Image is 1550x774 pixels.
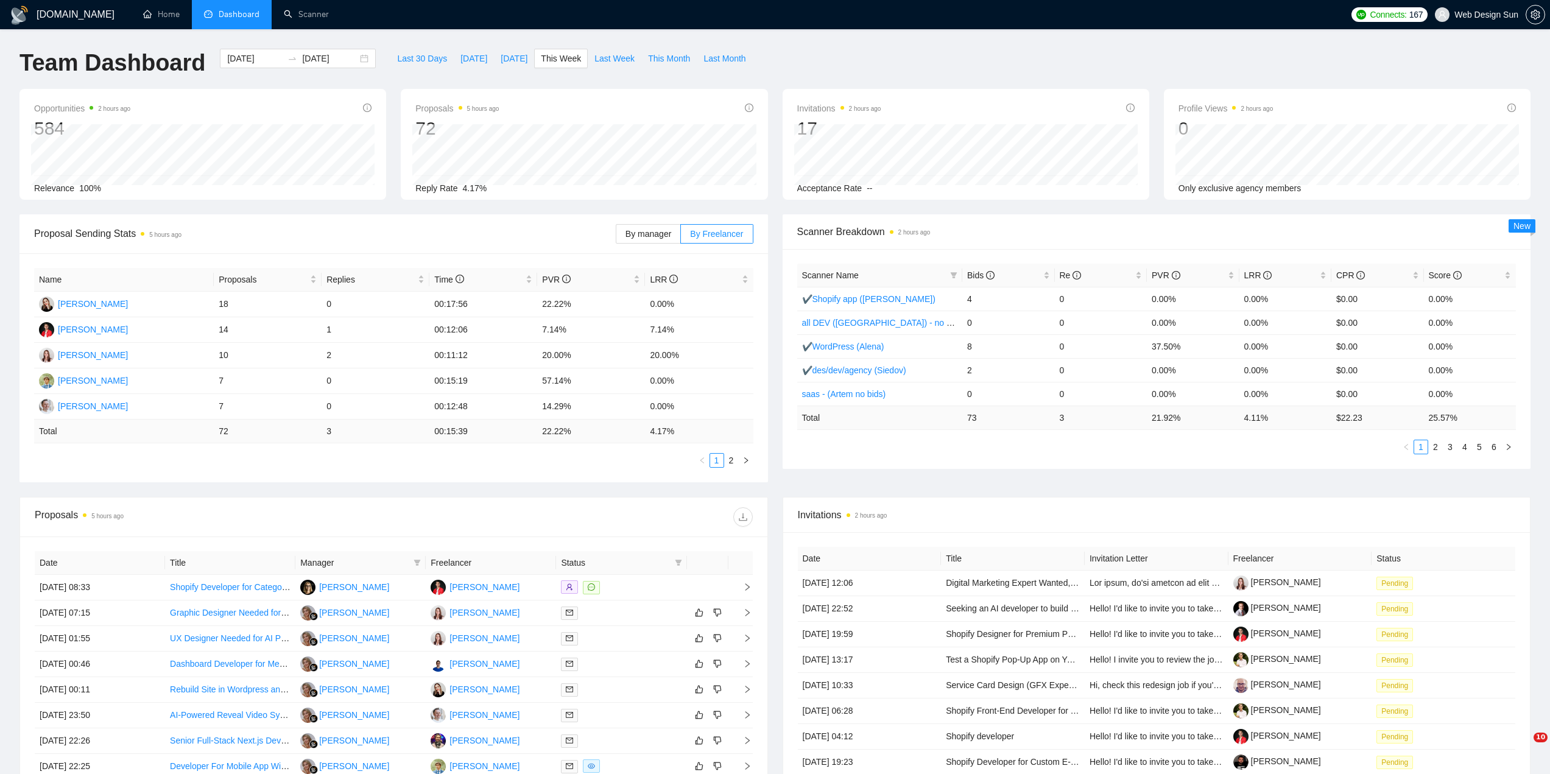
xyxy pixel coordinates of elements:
[300,735,389,745] a: MC[PERSON_NAME]
[946,655,1120,664] a: Test a Shopify Pop-Up App on Your Live Store
[1443,440,1457,454] li: 3
[710,631,725,646] button: dislike
[1376,653,1413,667] span: Pending
[566,635,573,642] span: mail
[309,612,318,621] img: gigradar-bm.png
[725,454,738,467] a: 2
[449,708,520,722] div: [PERSON_NAME]
[449,759,520,773] div: [PERSON_NAME]
[1233,654,1321,664] a: [PERSON_NAME]
[363,104,372,112] span: info-circle
[1172,271,1180,280] span: info-circle
[1060,270,1082,280] span: Re
[170,761,422,771] a: Developer For Mobile App With 180 & 360 VR Viewer Functionality
[713,761,722,771] span: dislike
[534,49,588,68] button: This Week
[802,342,884,351] a: ✔WordPress (Alena)
[713,659,722,669] span: dislike
[429,292,537,317] td: 00:17:56
[319,632,389,645] div: [PERSON_NAME]
[948,266,960,284] span: filter
[460,52,487,65] span: [DATE]
[1526,10,1545,19] a: setting
[1487,440,1501,454] li: 6
[411,554,423,572] span: filter
[300,607,389,617] a: MC[PERSON_NAME]
[739,453,753,468] li: Next Page
[170,736,390,745] a: Senior Full-Stack Next.js Developer with SaaS Experience
[287,54,297,63] span: swap-right
[1403,443,1410,451] span: left
[39,401,128,410] a: IS[PERSON_NAME]
[170,582,429,592] a: Shopify Developer for Category Landing Pages and Dynamic Pricing
[1376,706,1418,716] a: Pending
[967,270,995,280] span: Bids
[566,762,573,770] span: mail
[300,582,389,591] a: NR[PERSON_NAME]
[170,633,301,643] a: UX Designer Needed for AI Project
[692,708,706,722] button: like
[1370,8,1406,21] span: Connects:
[149,231,181,238] time: 5 hours ago
[1409,8,1423,21] span: 167
[431,633,520,642] a: JP[PERSON_NAME]
[1472,440,1487,454] li: 5
[695,684,703,694] span: like
[319,734,389,747] div: [PERSON_NAME]
[390,49,454,68] button: Last 30 Days
[1376,629,1418,639] a: Pending
[309,740,318,748] img: gigradar-bm.png
[946,629,1192,639] a: Shopify Designer for Premium Pet Wellness & Supplement Brand
[10,5,29,25] img: logo
[431,761,520,770] a: IT[PERSON_NAME]
[566,609,573,616] span: mail
[1457,440,1472,454] li: 4
[710,733,725,748] button: dislike
[1376,705,1413,718] span: Pending
[300,761,389,770] a: MC[PERSON_NAME]
[713,710,722,720] span: dislike
[431,733,446,748] img: IS
[415,183,457,193] span: Reply Rate
[319,606,389,619] div: [PERSON_NAME]
[431,735,520,745] a: IS[PERSON_NAME]
[300,682,315,697] img: MC
[1376,679,1413,692] span: Pending
[58,399,128,413] div: [PERSON_NAME]
[695,608,703,617] span: like
[710,759,725,773] button: dislike
[431,582,520,591] a: AT[PERSON_NAME]
[962,311,1055,334] td: 0
[319,683,389,696] div: [PERSON_NAME]
[1055,287,1147,311] td: 0
[802,294,935,304] a: ✔Shopify app ([PERSON_NAME])
[594,52,635,65] span: Last Week
[1239,287,1332,311] td: 0.00%
[1376,730,1413,744] span: Pending
[449,606,520,619] div: [PERSON_NAME]
[1233,678,1249,693] img: c1pZJS8kLbrTMT8S6mlGyAY1_-cwt7w-mHy4hEAlKaYqn0LChNapOLa6Rq74q1bNfe
[797,183,862,193] span: Acceptance Rate
[319,580,389,594] div: [PERSON_NAME]
[946,603,1273,613] a: Seeking an AI developer to build a freight-quote automation bot for a flooring company.
[537,292,645,317] td: 22.22%
[1356,271,1365,280] span: info-circle
[710,605,725,620] button: dislike
[449,580,520,594] div: [PERSON_NAME]
[467,105,499,112] time: 5 hours ago
[566,737,573,744] span: mail
[802,270,859,280] span: Scanner Name
[300,656,315,672] img: MC
[300,733,315,748] img: MC
[300,658,389,668] a: MC[PERSON_NAME]
[79,183,101,193] span: 100%
[1513,221,1531,231] span: New
[431,580,446,595] img: AT
[690,229,743,239] span: By Freelancer
[454,49,494,68] button: [DATE]
[695,659,703,669] span: like
[1147,287,1239,311] td: 0.00%
[1473,440,1486,454] a: 5
[802,389,886,399] a: saas - (Artem no bids)
[695,710,703,720] span: like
